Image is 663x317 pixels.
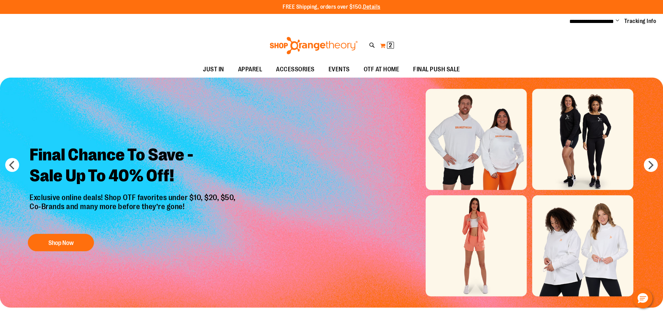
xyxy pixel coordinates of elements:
[616,18,619,25] button: Account menu
[196,62,231,78] a: JUST IN
[406,62,467,78] a: FINAL PUSH SALE
[389,42,392,49] span: 2
[357,62,407,78] a: OTF AT HOME
[633,289,653,308] button: Hello, have a question? Let’s chat.
[269,37,359,54] img: Shop Orangetheory
[203,62,224,77] span: JUST IN
[644,158,658,172] button: next
[5,158,19,172] button: prev
[329,62,350,77] span: EVENTS
[24,139,243,193] h2: Final Chance To Save - Sale Up To 40% Off!
[231,62,269,78] a: APPAREL
[276,62,315,77] span: ACCESSORIES
[322,62,357,78] a: EVENTS
[238,62,262,77] span: APPAREL
[364,62,400,77] span: OTF AT HOME
[269,62,322,78] a: ACCESSORIES
[283,3,380,11] p: FREE Shipping, orders over $150.
[363,4,380,10] a: Details
[624,17,656,25] a: Tracking Info
[24,193,243,227] p: Exclusive online deals! Shop OTF favorites under $10, $20, $50, Co-Brands and many more before th...
[28,234,94,251] button: Shop Now
[24,139,243,255] a: Final Chance To Save -Sale Up To 40% Off! Exclusive online deals! Shop OTF favorites under $10, $...
[413,62,460,77] span: FINAL PUSH SALE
